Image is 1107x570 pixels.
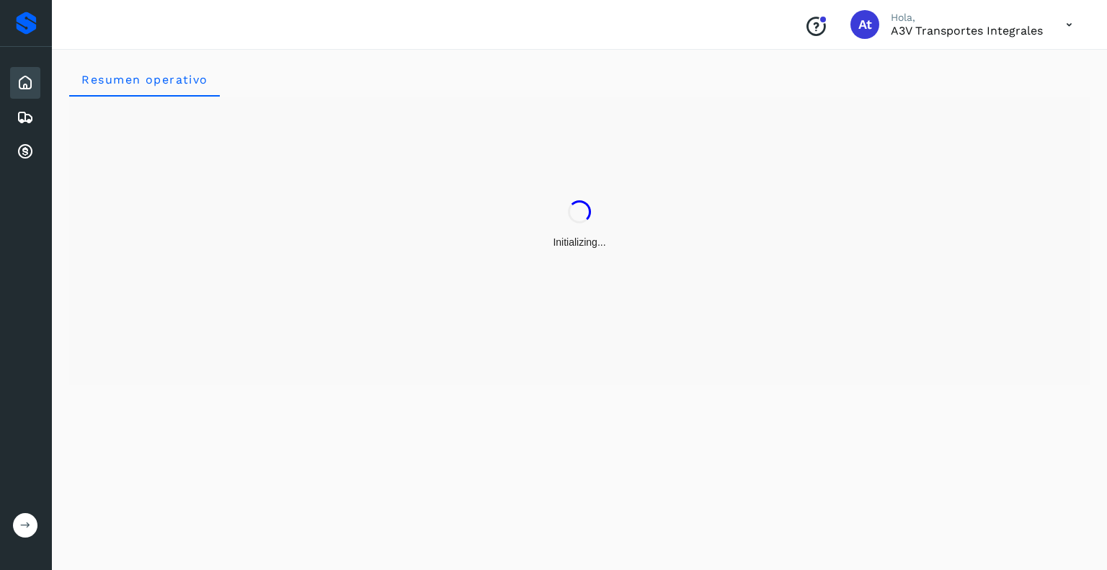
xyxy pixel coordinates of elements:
[891,24,1043,37] p: A3V transportes integrales
[891,12,1043,24] p: Hola,
[10,67,40,99] div: Inicio
[10,102,40,133] div: Embarques
[81,73,208,86] span: Resumen operativo
[10,136,40,168] div: Cuentas por cobrar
